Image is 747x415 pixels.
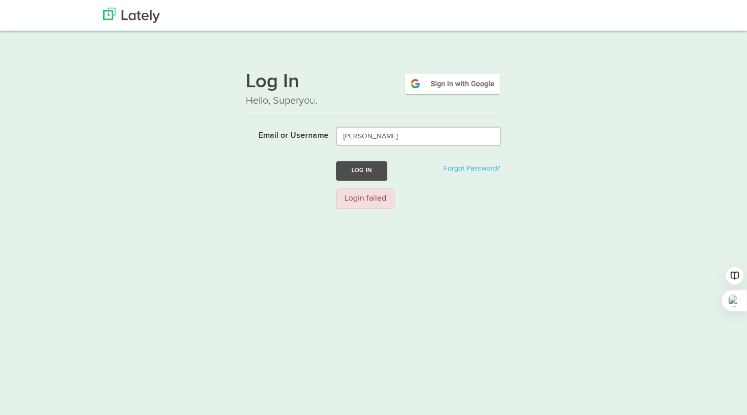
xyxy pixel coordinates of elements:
p: Hello, Superyou. [246,93,501,108]
a: Forgot Password? [443,165,500,172]
h1: Log In [246,72,501,93]
img: google-signin.png [404,72,501,95]
button: Log In [336,161,387,180]
input: Email or Username [336,127,501,146]
div: Login failed [336,188,394,209]
label: Email or Username [238,127,329,142]
img: Lately [103,8,160,23]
